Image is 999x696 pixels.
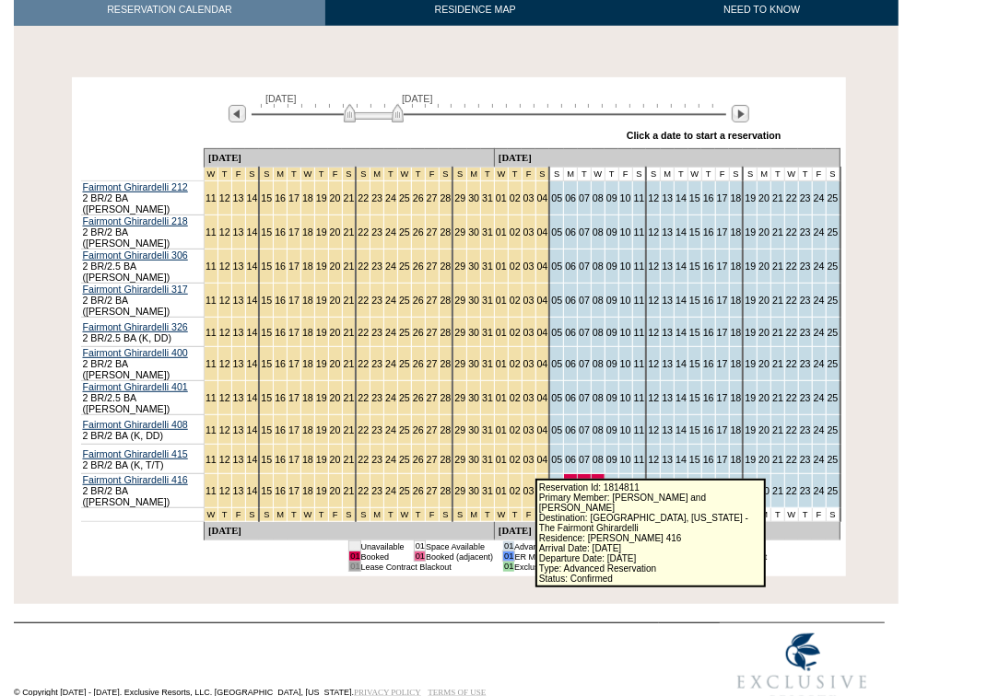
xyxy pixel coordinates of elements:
[385,192,396,203] a: 24
[579,192,590,203] a: 07
[206,327,217,338] a: 11
[83,181,188,192] a: Fairmont Ghirardelli 212
[219,358,230,369] a: 12
[371,261,382,272] a: 23
[358,358,369,369] a: 22
[620,295,631,306] a: 10
[606,192,617,203] a: 09
[316,358,327,369] a: 19
[634,327,645,338] a: 11
[772,192,783,203] a: 21
[689,261,700,272] a: 15
[800,192,811,203] a: 23
[316,327,327,338] a: 19
[275,226,286,238] a: 16
[413,295,424,306] a: 26
[703,358,714,369] a: 16
[620,226,631,238] a: 10
[593,226,604,238] a: 08
[662,327,673,338] a: 13
[358,261,369,272] a: 22
[772,261,783,272] a: 21
[441,192,452,203] a: 28
[344,261,355,272] a: 21
[344,327,355,338] a: 21
[523,295,535,306] a: 03
[800,261,811,272] a: 23
[219,226,230,238] a: 12
[288,261,300,272] a: 17
[689,327,700,338] a: 15
[717,327,728,338] a: 17
[606,358,617,369] a: 09
[676,295,687,306] a: 14
[510,358,521,369] a: 02
[302,192,313,203] a: 18
[828,261,839,272] a: 25
[316,261,327,272] a: 19
[703,295,714,306] a: 16
[427,192,438,203] a: 27
[371,358,382,369] a: 23
[620,192,631,203] a: 10
[745,261,756,272] a: 19
[731,327,742,338] a: 18
[537,261,548,272] a: 04
[330,327,341,338] a: 20
[468,358,479,369] a: 30
[358,192,369,203] a: 22
[83,321,188,332] a: Fairmont Ghirardelli 326
[83,347,188,358] a: Fairmont Ghirardelli 400
[371,226,382,238] a: 23
[496,226,507,238] a: 01
[523,358,535,369] a: 03
[385,261,396,272] a: 24
[413,327,424,338] a: 26
[731,358,742,369] a: 18
[399,358,410,369] a: 25
[593,295,604,306] a: 08
[206,192,217,203] a: 11
[482,226,493,238] a: 31
[676,358,687,369] a: 14
[786,358,797,369] a: 22
[634,192,645,203] a: 11
[634,261,645,272] a: 11
[828,295,839,306] a: 25
[468,295,479,306] a: 30
[703,327,714,338] a: 16
[551,327,562,338] a: 05
[275,358,286,369] a: 16
[441,358,452,369] a: 28
[302,358,313,369] a: 18
[676,261,687,272] a: 14
[717,358,728,369] a: 17
[83,284,188,295] a: Fairmont Ghirardelli 317
[634,295,645,306] a: 11
[275,295,286,306] a: 16
[371,295,382,306] a: 23
[579,358,590,369] a: 07
[717,261,728,272] a: 17
[229,105,246,122] img: Previous
[800,327,811,338] a: 23
[261,261,272,272] a: 15
[261,226,272,238] a: 15
[206,358,217,369] a: 11
[745,327,756,338] a: 19
[385,327,396,338] a: 24
[732,105,749,122] img: Next
[247,358,258,369] a: 14
[689,295,700,306] a: 15
[275,327,286,338] a: 16
[551,358,562,369] a: 05
[745,358,756,369] a: 19
[537,358,548,369] a: 04
[510,226,521,238] a: 02
[800,295,811,306] a: 23
[454,226,465,238] a: 29
[454,295,465,306] a: 29
[219,261,230,272] a: 12
[275,261,286,272] a: 16
[233,192,244,203] a: 13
